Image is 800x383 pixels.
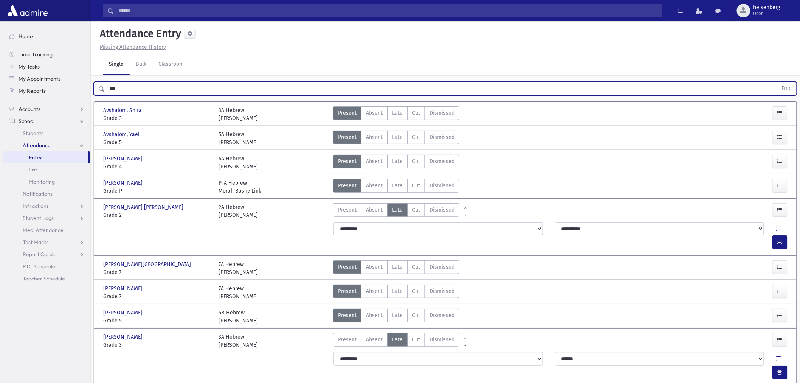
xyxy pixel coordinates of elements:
[19,63,40,70] span: My Tasks
[3,103,90,115] a: Accounts
[392,157,403,165] span: Late
[3,248,90,260] a: Report Cards
[103,187,211,195] span: Grade P
[103,211,211,219] span: Grade 2
[338,133,357,141] span: Present
[338,263,357,271] span: Present
[366,109,383,117] span: Absent
[412,182,420,190] span: Cut
[3,73,90,85] a: My Appointments
[338,206,357,214] span: Present
[23,202,49,209] span: Infractions
[219,155,258,171] div: 4A Hebrew [PERSON_NAME]
[103,131,141,139] span: Avshalom, Yael
[333,333,459,349] div: AttTypes
[366,182,383,190] span: Absent
[97,27,181,40] h5: Attendance Entry
[103,163,211,171] span: Grade 4
[219,203,258,219] div: 2A Hebrew [PERSON_NAME]
[333,260,459,276] div: AttTypes
[429,287,454,295] span: Dismissed
[333,155,459,171] div: AttTypes
[100,44,166,50] u: Missing Attendance History
[333,285,459,300] div: AttTypes
[29,166,37,173] span: List
[412,133,420,141] span: Cut
[753,5,780,11] span: heisenberg
[6,3,50,18] img: AdmirePro
[219,309,258,325] div: 5B Hebrew [PERSON_NAME]
[412,287,420,295] span: Cut
[23,190,53,197] span: Notifications
[219,179,261,195] div: P-A Hebrew Morah Bashy Link
[333,179,459,195] div: AttTypes
[3,224,90,236] a: Meal Attendance
[29,178,55,185] span: Monitoring
[103,203,185,211] span: [PERSON_NAME] [PERSON_NAME]
[429,109,454,117] span: Dismissed
[19,51,53,58] span: Time Tracking
[3,272,90,285] a: Teacher Schedule
[392,311,403,319] span: Late
[412,336,420,344] span: Cut
[3,212,90,224] a: Student Logs
[3,85,90,97] a: My Reports
[366,287,383,295] span: Absent
[753,11,780,17] span: User
[429,336,454,344] span: Dismissed
[103,333,144,341] span: [PERSON_NAME]
[333,106,459,122] div: AttTypes
[392,287,403,295] span: Late
[338,157,357,165] span: Present
[103,54,130,75] a: Single
[19,75,60,82] span: My Appointments
[366,157,383,165] span: Absent
[219,131,258,146] div: 5A Hebrew [PERSON_NAME]
[29,154,42,161] span: Entry
[3,236,90,248] a: Test Marks
[103,179,144,187] span: [PERSON_NAME]
[23,251,55,258] span: Report Cards
[338,287,357,295] span: Present
[3,151,88,163] a: Entry
[412,109,420,117] span: Cut
[392,336,403,344] span: Late
[23,239,48,246] span: Test Marks
[114,4,662,17] input: Search
[338,182,357,190] span: Present
[338,336,357,344] span: Present
[3,139,90,151] a: Attendance
[366,133,383,141] span: Absent
[412,263,420,271] span: Cut
[429,263,454,271] span: Dismissed
[429,311,454,319] span: Dismissed
[130,54,152,75] a: Bulk
[103,317,211,325] span: Grade 5
[412,157,420,165] span: Cut
[333,131,459,146] div: AttTypes
[23,263,55,270] span: PTC Schedule
[429,157,454,165] span: Dismissed
[392,263,403,271] span: Late
[777,82,797,95] button: Find
[97,44,166,50] a: Missing Attendance History
[3,48,90,61] a: Time Tracking
[333,309,459,325] div: AttTypes
[19,118,34,125] span: School
[103,139,211,146] span: Grade 5
[103,155,144,163] span: [PERSON_NAME]
[429,133,454,141] span: Dismissed
[429,182,454,190] span: Dismissed
[3,200,90,212] a: Infractions
[338,109,357,117] span: Present
[366,336,383,344] span: Absent
[333,203,459,219] div: AttTypes
[412,311,420,319] span: Cut
[23,130,43,137] span: Students
[392,206,403,214] span: Late
[3,163,90,176] a: List
[19,106,40,112] span: Accounts
[19,33,33,40] span: Home
[152,54,190,75] a: Classroom
[3,61,90,73] a: My Tasks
